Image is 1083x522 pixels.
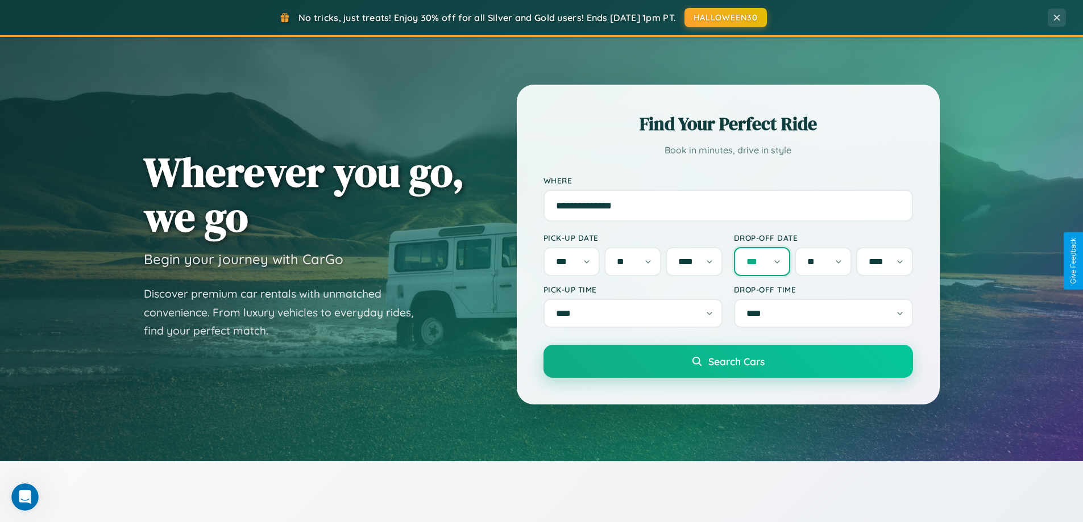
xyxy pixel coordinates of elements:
button: Search Cars [543,345,913,378]
span: No tricks, just treats! Enjoy 30% off for all Silver and Gold users! Ends [DATE] 1pm PT. [298,12,676,23]
h3: Begin your journey with CarGo [144,250,343,268]
h2: Find Your Perfect Ride [543,111,913,136]
label: Drop-off Time [734,285,913,294]
div: Give Feedback [1069,238,1077,284]
p: Book in minutes, drive in style [543,142,913,158]
iframe: Intercom live chat [11,483,39,511]
label: Pick-up Time [543,285,723,294]
h1: Wherever you go, we go [144,149,464,239]
label: Pick-up Date [543,233,723,243]
label: Where [543,176,913,185]
p: Discover premium car rentals with unmatched convenience. From luxury vehicles to everyday rides, ... [144,285,428,340]
button: HALLOWEEN30 [684,8,767,27]
label: Drop-off Date [734,233,913,243]
span: Search Cars [708,355,765,368]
